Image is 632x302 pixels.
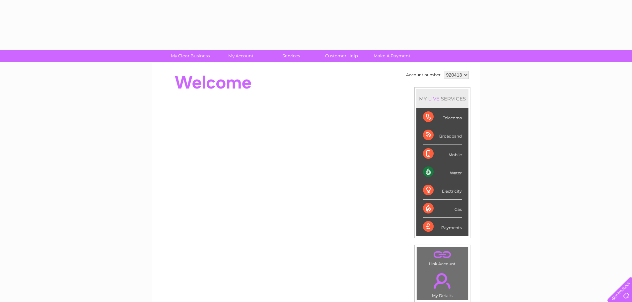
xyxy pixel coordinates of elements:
[423,108,462,126] div: Telecoms
[419,269,466,292] a: .
[163,50,218,62] a: My Clear Business
[314,50,369,62] a: Customer Help
[423,163,462,181] div: Water
[404,69,442,81] td: Account number
[423,181,462,200] div: Electricity
[423,200,462,218] div: Gas
[213,50,268,62] a: My Account
[423,145,462,163] div: Mobile
[423,218,462,236] div: Payments
[365,50,419,62] a: Make A Payment
[427,95,441,102] div: LIVE
[419,249,466,261] a: .
[423,126,462,145] div: Broadband
[417,247,468,268] td: Link Account
[416,89,468,108] div: MY SERVICES
[264,50,318,62] a: Services
[417,268,468,300] td: My Details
